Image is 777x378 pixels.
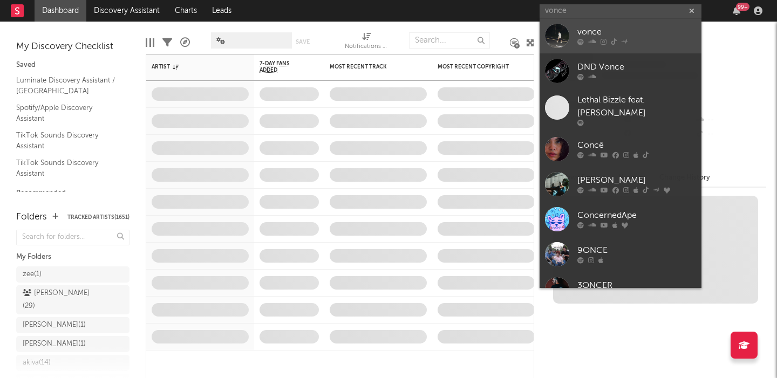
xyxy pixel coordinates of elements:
button: 99+ [733,6,740,15]
div: Notifications (Artist) [345,27,388,58]
div: [PERSON_NAME] ( 1 ) [23,338,86,350]
button: Save [296,39,310,45]
div: Notifications (Artist) [345,40,388,53]
div: -- [694,113,766,127]
div: Artist [152,64,233,70]
div: Most Recent Copyright [438,64,519,70]
div: Most Recent Track [330,64,411,70]
a: ConcernedApe [540,202,701,237]
div: My Discovery Checklist [16,40,129,53]
div: akiva ( 14 ) [23,356,51,369]
div: [PERSON_NAME] ( 1 ) [23,319,86,332]
a: 9ONCE [540,237,701,272]
button: Tracked Artists(1651) [67,215,129,220]
a: Luminate Discovery Assistant / [GEOGRAPHIC_DATA] [16,74,119,97]
div: Edit Columns [146,27,154,58]
div: zee ( 1 ) [23,268,42,281]
div: 99 + [736,3,749,11]
a: Concê [540,132,701,167]
div: DND Vonce [577,61,696,74]
a: 3ONCER [540,272,701,307]
div: A&R Pipeline [180,27,190,58]
a: [PERSON_NAME] [540,167,701,202]
div: My Folders [16,251,129,264]
input: Search for artists [540,4,701,18]
a: TikTok Sounds Discovery Assistant [16,157,119,179]
a: Spotify/Apple Discovery Assistant [16,102,119,124]
a: [PERSON_NAME](29) [16,285,129,314]
input: Search for folders... [16,230,129,245]
div: [PERSON_NAME] [577,174,696,187]
div: Lethal Bizzle feat. [PERSON_NAME] [577,94,696,120]
a: [PERSON_NAME](1) [16,336,129,352]
div: Folders [16,211,47,224]
div: 3ONCER [577,279,696,292]
input: Search... [409,32,490,49]
div: Saved [16,59,129,72]
div: -- [694,127,766,141]
a: Lethal Bizzle feat. [PERSON_NAME] [540,88,701,132]
div: Concê [577,139,696,152]
div: vonce [577,26,696,39]
div: ConcernedApe [577,209,696,222]
div: Recommended [16,187,129,200]
div: 9ONCE [577,244,696,257]
a: TikTok Sounds Discovery Assistant [16,129,119,152]
span: 7-Day Fans Added [260,60,303,73]
div: Filters [162,27,172,58]
a: vonce [540,18,701,53]
a: DND Vonce [540,53,701,88]
a: [PERSON_NAME](1) [16,317,129,333]
a: zee(1) [16,266,129,283]
div: [PERSON_NAME] ( 29 ) [23,287,99,313]
a: akiva(14) [16,355,129,371]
